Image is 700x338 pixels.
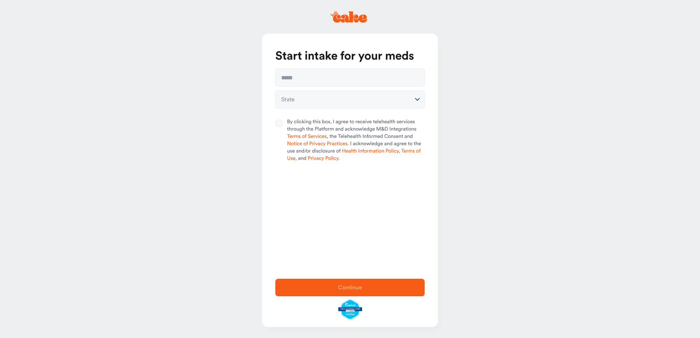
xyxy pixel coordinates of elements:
[275,120,283,127] button: By clicking this box, I agree to receive telehealth services through the Platform and acknowledge...
[287,141,347,146] a: Notice of Privacy Practices
[342,149,398,154] a: Health Information Policy
[287,119,425,162] span: By clicking this box, I agree to receive telehealth services through the Platform and acknowledge...
[287,149,421,161] a: Terms of Use
[287,134,327,139] a: Terms of Services
[338,299,362,320] img: legit-script-certified.png
[338,285,362,290] span: Continue
[275,49,425,64] h1: Start intake for your meds
[275,279,425,296] button: Continue
[308,156,338,161] a: Privacy Policy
